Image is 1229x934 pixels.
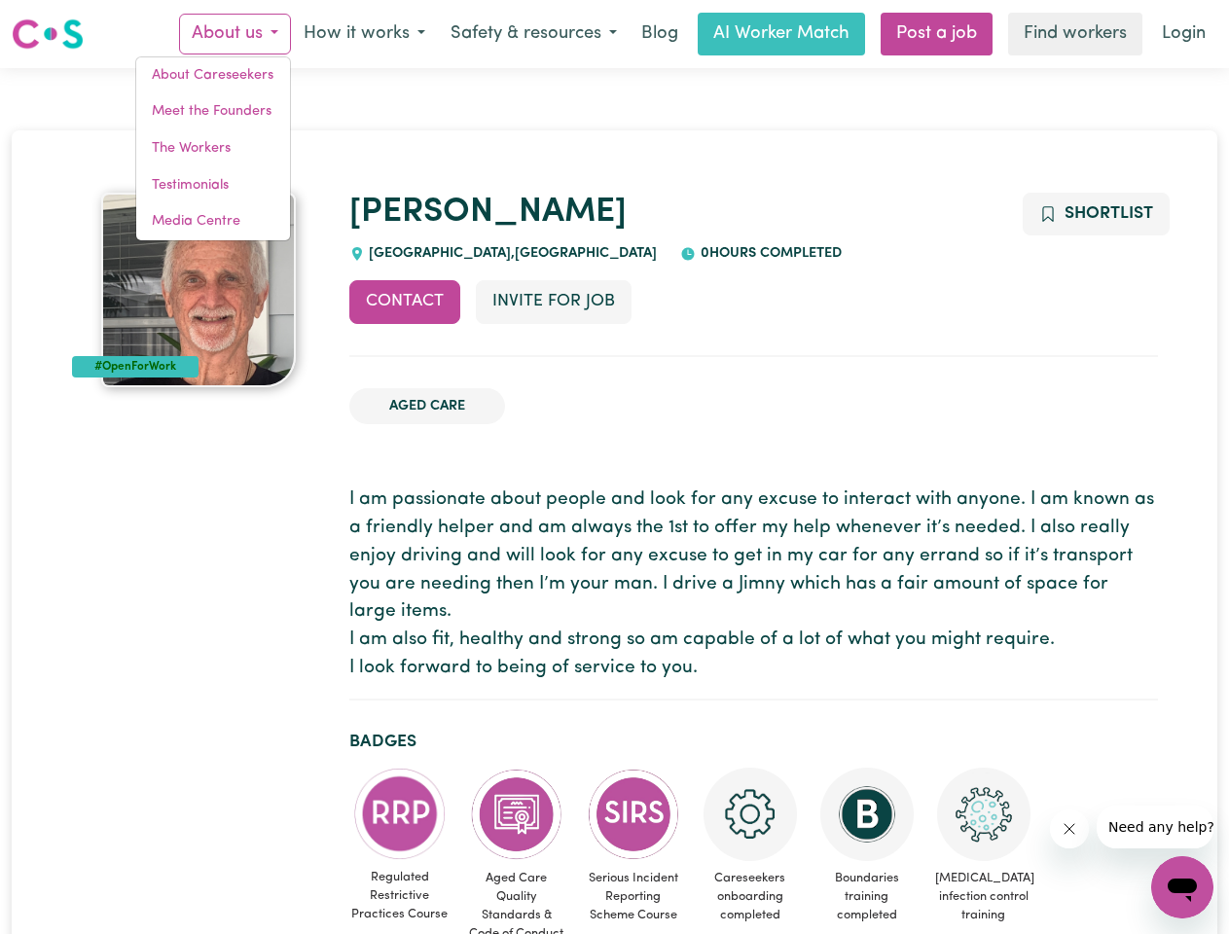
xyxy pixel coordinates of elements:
[933,861,1034,933] span: [MEDICAL_DATA] infection control training
[136,203,290,240] a: Media Centre
[1065,205,1153,222] span: Shortlist
[1150,13,1217,55] a: Login
[12,17,84,52] img: Careseekers logo
[353,768,447,860] img: CS Academy: Regulated Restrictive Practices course completed
[349,280,460,323] button: Contact
[704,768,797,861] img: CS Academy: Careseekers Onboarding course completed
[698,13,865,55] a: AI Worker Match
[179,14,291,54] button: About us
[349,196,627,230] a: [PERSON_NAME]
[136,93,290,130] a: Meet the Founders
[349,732,1158,752] h2: Badges
[136,167,290,204] a: Testimonials
[816,861,918,933] span: Boundaries training completed
[101,193,296,387] img: Kenneth
[135,56,291,241] div: About us
[1008,13,1142,55] a: Find workers
[881,13,993,55] a: Post a job
[72,356,199,377] div: #OpenForWork
[349,486,1158,683] p: I am passionate about people and look for any excuse to interact with anyone. I am known as a fri...
[136,57,290,94] a: About Careseekers
[291,14,438,54] button: How it works
[1050,809,1089,848] iframe: Close message
[1023,193,1170,235] button: Add to shortlist
[630,13,690,55] a: Blog
[700,861,801,933] span: Careseekers onboarding completed
[470,768,563,861] img: CS Academy: Aged Care Quality Standards & Code of Conduct course completed
[937,768,1030,861] img: CS Academy: COVID-19 Infection Control Training course completed
[72,193,326,387] a: Kenneth's profile picture'#OpenForWork
[365,246,658,261] span: [GEOGRAPHIC_DATA] , [GEOGRAPHIC_DATA]
[349,388,505,425] li: Aged Care
[12,14,118,29] span: Need any help?
[12,12,84,56] a: Careseekers logo
[438,14,630,54] button: Safety & resources
[587,768,680,861] img: CS Academy: Serious Incident Reporting Scheme course completed
[820,768,914,861] img: CS Academy: Boundaries in care and support work course completed
[349,860,451,932] span: Regulated Restrictive Practices Course
[583,861,684,933] span: Serious Incident Reporting Scheme Course
[1097,806,1213,848] iframe: Message from company
[476,280,632,323] button: Invite for Job
[1151,856,1213,918] iframe: Button to launch messaging window
[136,130,290,167] a: The Workers
[696,246,842,261] span: 0 hours completed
